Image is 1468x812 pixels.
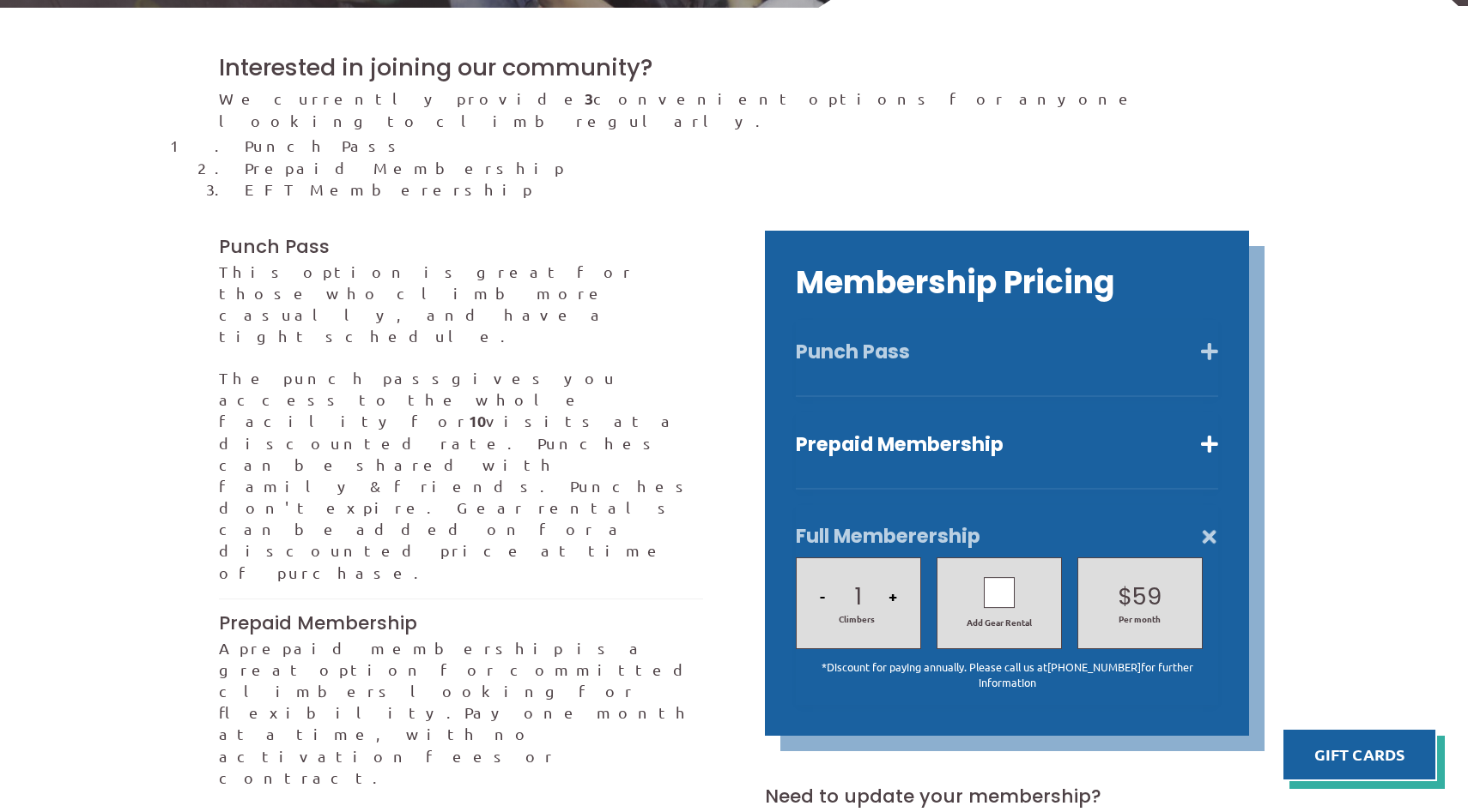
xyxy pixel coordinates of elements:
[804,580,913,613] h2: 1
[1095,613,1186,625] span: Per month
[765,784,1249,809] h3: Need to update your membership?
[796,659,1218,689] p: *Discount for paying annually. Please call us at for further information
[815,567,830,625] button: -
[219,87,1249,130] p: We currently provide convenient options for anyone looking to climb regularly.
[219,261,703,347] p: This option is great for those who climb more casually, and have a tight schedule.
[219,234,703,260] h3: Punch Pass
[219,611,703,636] h3: Prepaid Membership
[796,262,1218,304] h2: Membership Pricing
[245,135,1249,156] li: Punch Pass
[883,567,902,625] button: +
[1047,659,1141,674] a: [PHONE_NUMBER]
[945,617,1053,629] span: Add Gear Rental
[245,157,1249,178] li: Prepaid Membership
[219,637,703,788] p: Pay one month at a time, with no activation fees or contract.
[585,88,593,108] strong: 3
[219,639,700,722] span: A prepaid membership is a great option for committed climbers looking for flexibility.
[219,51,1249,84] h2: Interested in joining our community?
[245,178,1249,200] li: EFT Memberership
[1132,580,1162,613] p: 59
[1086,580,1194,613] h2: $
[839,613,875,625] span: Climbers
[219,367,703,583] p: The punch pass
[219,369,695,581] span: gives you access to the whole facility for visits at a discounted rate. Punches can be shared wit...
[469,411,486,430] strong: 10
